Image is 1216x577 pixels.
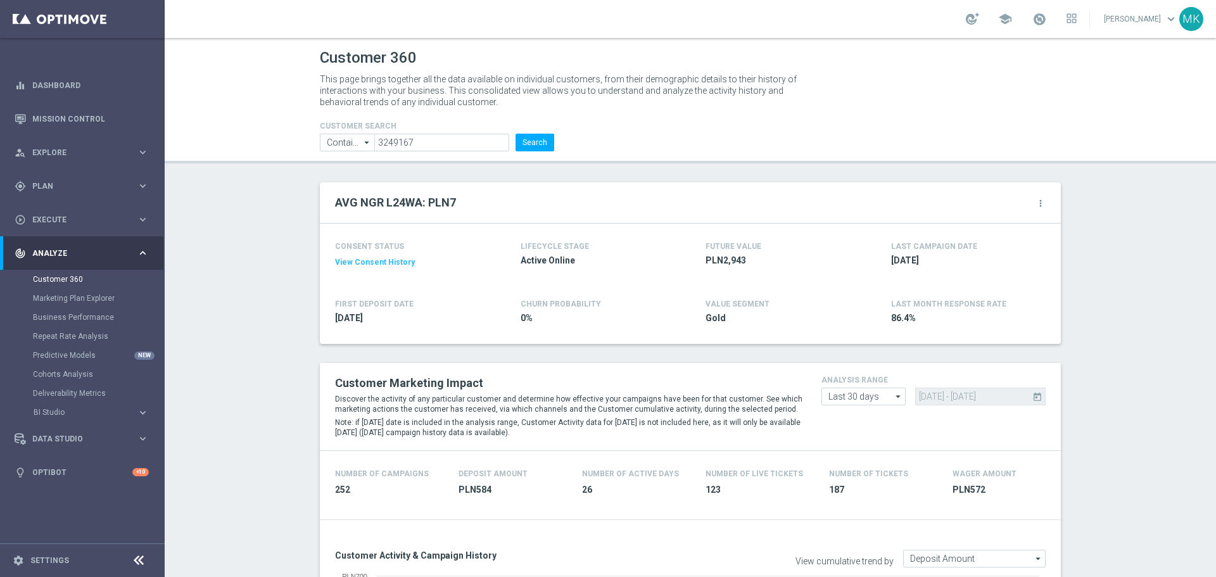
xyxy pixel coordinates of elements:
[33,331,132,341] a: Repeat Rate Analysis
[137,146,149,158] i: keyboard_arrow_right
[891,300,1006,308] span: LAST MONTH RESPONSE RATE
[132,468,149,476] div: +10
[795,556,894,567] label: View cumulative trend by
[459,484,567,496] span: PLN584
[335,484,443,496] span: 252
[706,312,854,324] span: Gold
[15,433,137,445] div: Data Studio
[33,407,149,417] button: BI Studio keyboard_arrow_right
[33,327,163,346] div: Repeat Rate Analysis
[32,149,137,156] span: Explore
[34,409,137,416] div: BI Studio
[335,242,483,251] h4: CONSENT STATUS
[134,352,155,360] div: NEW
[137,213,149,225] i: keyboard_arrow_right
[33,346,163,365] div: Predictive Models
[14,215,149,225] div: play_circle_outline Execute keyboard_arrow_right
[137,407,149,419] i: keyboard_arrow_right
[998,12,1012,26] span: school
[15,214,26,225] i: play_circle_outline
[33,274,132,284] a: Customer 360
[706,300,769,308] h4: VALUE SEGMENT
[335,312,483,324] span: 2025-01-10
[1164,12,1178,26] span: keyboard_arrow_down
[706,255,854,267] span: PLN2,943
[335,300,414,308] h4: FIRST DEPOSIT DATE
[30,557,69,564] a: Settings
[821,388,906,405] input: analysis range
[891,312,1039,324] span: 86.4%
[33,312,132,322] a: Business Performance
[706,469,803,478] h4: Number Of Live Tickets
[335,195,456,210] h2: AVG NGR L24WA: PLN7
[1035,198,1046,208] i: more_vert
[1032,550,1045,567] i: arrow_drop_down
[15,248,137,259] div: Analyze
[15,147,26,158] i: person_search
[15,102,149,136] div: Mission Control
[521,312,669,324] span: 0%
[15,248,26,259] i: track_changes
[13,555,24,566] i: settings
[137,247,149,259] i: keyboard_arrow_right
[32,182,137,190] span: Plan
[829,469,908,478] h4: Number Of Tickets
[15,147,137,158] div: Explore
[320,122,554,130] h4: CUSTOMER SEARCH
[137,180,149,192] i: keyboard_arrow_right
[15,80,26,91] i: equalizer
[32,435,137,443] span: Data Studio
[137,433,149,445] i: keyboard_arrow_right
[33,384,163,403] div: Deliverability Metrics
[32,250,137,257] span: Analyze
[33,289,163,308] div: Marketing Plan Explorer
[33,403,163,422] div: BI Studio
[15,181,137,192] div: Plan
[891,255,1039,267] span: 2025-10-13
[14,148,149,158] div: person_search Explore keyboard_arrow_right
[361,134,374,151] i: arrow_drop_down
[14,181,149,191] button: gps_fixed Plan keyboard_arrow_right
[15,181,26,192] i: gps_fixed
[953,484,1061,496] span: PLN572
[33,365,163,384] div: Cohorts Analysis
[33,270,163,289] div: Customer 360
[32,455,132,489] a: Optibot
[582,484,690,496] span: 26
[892,388,905,405] i: arrow_drop_down
[14,467,149,478] button: lightbulb Optibot +10
[14,248,149,258] button: track_changes Analyze keyboard_arrow_right
[821,376,1046,384] h4: analysis range
[33,350,132,360] a: Predictive Models
[891,242,977,251] h4: LAST CAMPAIGN DATE
[335,257,415,268] button: View Consent History
[14,80,149,91] button: equalizer Dashboard
[1179,7,1203,31] div: MK
[335,469,429,478] h4: Number of Campaigns
[33,293,132,303] a: Marketing Plan Explorer
[14,434,149,444] div: Data Studio keyboard_arrow_right
[34,409,124,416] span: BI Studio
[335,376,802,391] h2: Customer Marketing Impact
[953,469,1016,478] h4: Wager Amount
[14,114,149,124] div: Mission Control
[33,388,132,398] a: Deliverability Metrics
[335,394,802,414] p: Discover the activity of any particular customer and determine how effective your campaigns have ...
[582,469,679,478] h4: Number of Active Days
[374,134,509,151] input: Enter CID, Email, name or phone
[320,49,1061,67] h1: Customer 360
[521,255,669,267] span: Active Online
[15,68,149,102] div: Dashboard
[335,550,681,561] h3: Customer Activity & Campaign History
[829,484,937,496] span: 187
[521,300,601,308] span: CHURN PROBABILITY
[15,214,137,225] div: Execute
[33,308,163,327] div: Business Performance
[33,369,132,379] a: Cohorts Analysis
[335,417,802,438] p: Note: if [DATE] date is included in the analysis range, Customer Activity data for [DATE] is not ...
